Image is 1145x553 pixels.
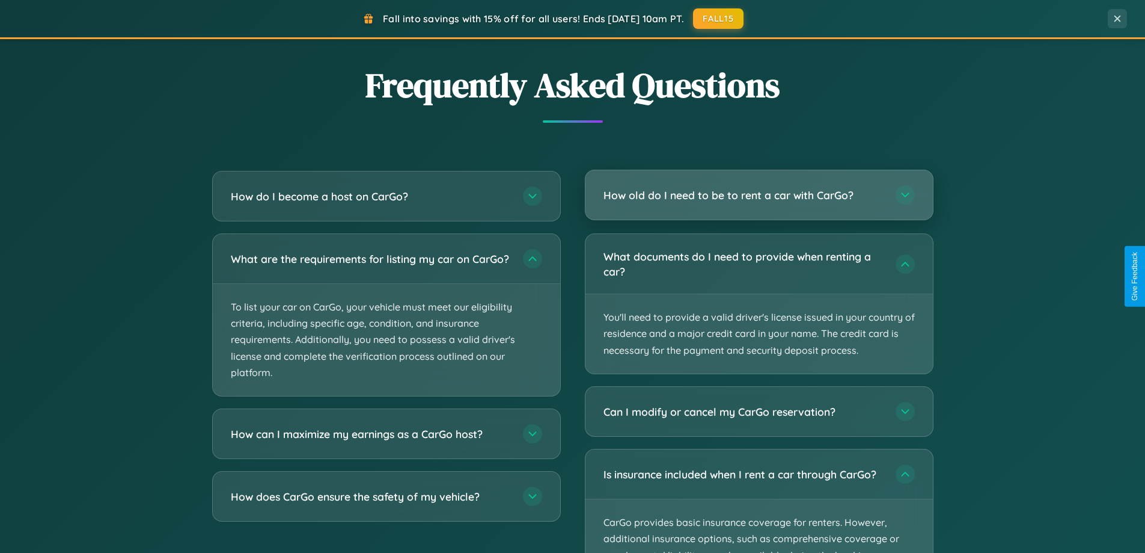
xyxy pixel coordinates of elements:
h3: How old do I need to be to rent a car with CarGo? [603,188,884,203]
h3: How can I maximize my earnings as a CarGo host? [231,427,511,442]
h3: How do I become a host on CarGo? [231,189,511,204]
h3: Is insurance included when I rent a car through CarGo? [603,467,884,482]
p: To list your car on CarGo, your vehicle must meet our eligibility criteria, including specific ag... [213,284,560,396]
p: You'll need to provide a valid driver's license issued in your country of residence and a major c... [585,294,933,374]
h3: What are the requirements for listing my car on CarGo? [231,252,511,267]
span: Fall into savings with 15% off for all users! Ends [DATE] 10am PT. [383,13,684,25]
h2: Frequently Asked Questions [212,62,933,108]
h3: How does CarGo ensure the safety of my vehicle? [231,489,511,504]
h3: What documents do I need to provide when renting a car? [603,249,884,279]
div: Give Feedback [1131,252,1139,301]
h3: Can I modify or cancel my CarGo reservation? [603,404,884,419]
button: FALL15 [693,8,743,29]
